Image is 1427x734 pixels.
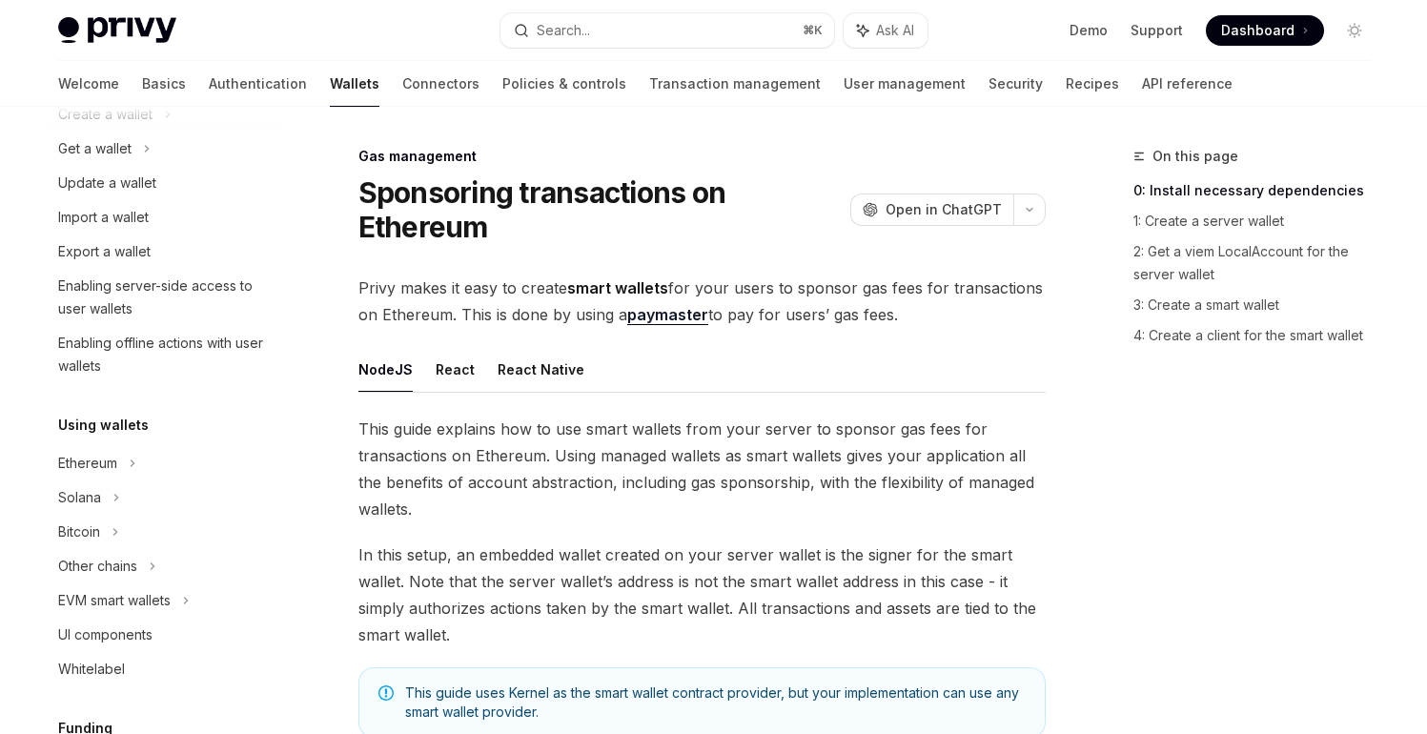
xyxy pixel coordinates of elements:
[43,166,287,200] a: Update a wallet
[330,61,379,107] a: Wallets
[844,13,928,48] button: Ask AI
[1221,21,1294,40] span: Dashboard
[58,589,171,612] div: EVM smart wallets
[58,240,151,263] div: Export a wallet
[502,61,626,107] a: Policies & controls
[803,23,823,38] span: ⌘ K
[1133,236,1385,290] a: 2: Get a viem LocalAccount for the server wallet
[627,305,708,325] a: paymaster
[886,200,1002,219] span: Open in ChatGPT
[537,19,590,42] div: Search...
[876,21,914,40] span: Ask AI
[43,652,287,686] a: Whitelabel
[358,175,843,244] h1: Sponsoring transactions on Ethereum
[1131,21,1183,40] a: Support
[358,416,1046,522] span: This guide explains how to use smart wallets from your server to sponsor gas fees for transaction...
[850,194,1013,226] button: Open in ChatGPT
[1133,290,1385,320] a: 3: Create a smart wallet
[58,206,149,229] div: Import a wallet
[43,326,287,383] a: Enabling offline actions with user wallets
[358,275,1046,328] span: Privy makes it easy to create for your users to sponsor gas fees for transactions on Ethereum. Th...
[498,347,584,392] button: React Native
[1142,61,1233,107] a: API reference
[358,541,1046,648] span: In this setup, an embedded wallet created on your server wallet is the signer for the smart walle...
[58,17,176,44] img: light logo
[58,486,101,509] div: Solana
[436,347,475,392] button: React
[58,61,119,107] a: Welcome
[58,172,156,194] div: Update a wallet
[58,275,275,320] div: Enabling server-side access to user wallets
[58,332,275,377] div: Enabling offline actions with user wallets
[1206,15,1324,46] a: Dashboard
[402,61,479,107] a: Connectors
[1339,15,1370,46] button: Toggle dark mode
[58,520,100,543] div: Bitcoin
[43,234,287,269] a: Export a wallet
[58,414,149,437] h5: Using wallets
[358,347,413,392] button: NodeJS
[500,13,834,48] button: Search...⌘K
[989,61,1043,107] a: Security
[43,269,287,326] a: Enabling server-side access to user wallets
[209,61,307,107] a: Authentication
[378,685,394,701] svg: Note
[58,137,132,160] div: Get a wallet
[1133,206,1385,236] a: 1: Create a server wallet
[43,618,287,652] a: UI components
[1152,145,1238,168] span: On this page
[1070,21,1108,40] a: Demo
[1133,320,1385,351] a: 4: Create a client for the smart wallet
[1066,61,1119,107] a: Recipes
[567,278,668,297] strong: smart wallets
[58,452,117,475] div: Ethereum
[649,61,821,107] a: Transaction management
[844,61,966,107] a: User management
[58,658,125,681] div: Whitelabel
[358,147,1046,166] div: Gas management
[1133,175,1385,206] a: 0: Install necessary dependencies
[43,200,287,234] a: Import a wallet
[142,61,186,107] a: Basics
[58,555,137,578] div: Other chains
[58,623,153,646] div: UI components
[405,683,1026,722] span: This guide uses Kernel as the smart wallet contract provider, but your implementation can use any...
